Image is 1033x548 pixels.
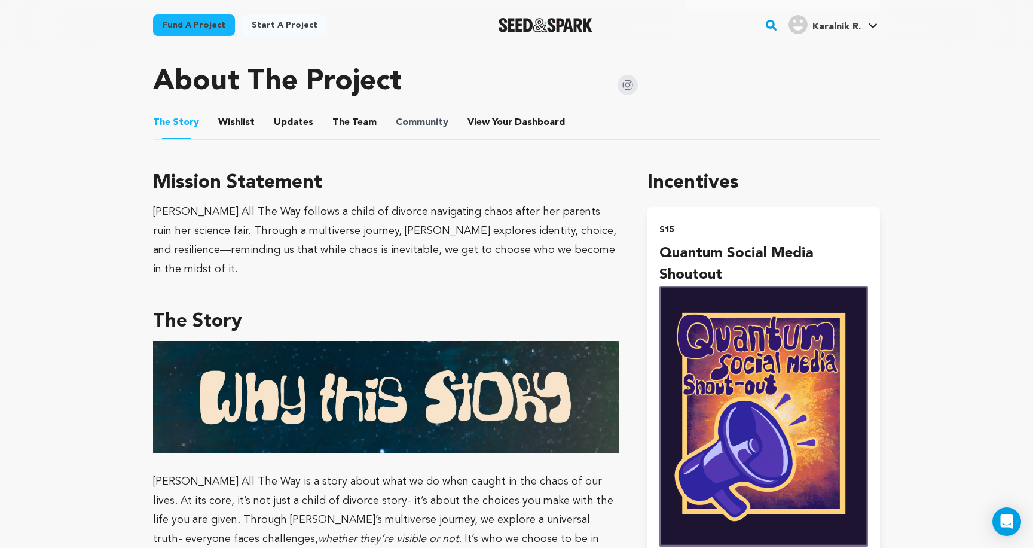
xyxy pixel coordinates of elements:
h1: Incentives [647,169,880,197]
h2: $15 [659,221,868,238]
img: 1755301893-WTS_blue_offwhite.PNG [153,341,619,453]
h1: About The Project [153,68,402,96]
div: Karalnik R.'s Profile [788,15,861,34]
span: Karalnik R.'s Profile [786,13,880,38]
span: Team [332,115,377,130]
span: Updates [274,115,313,130]
a: Start a project [242,14,327,36]
em: whether they’re visible or not [318,534,459,544]
div: [PERSON_NAME] All The Way follows a child of divorce navigating chaos after her parents ruin her ... [153,202,619,279]
div: Open Intercom Messenger [992,507,1021,536]
span: Community [396,115,448,130]
img: Seed&Spark Instagram Icon [618,75,638,95]
span: The [153,115,170,130]
img: user.png [788,15,808,34]
span: Karalnik R. [812,22,861,32]
span: Story [153,115,199,130]
span: Dashboard [515,115,565,130]
a: ViewYourDashboard [467,115,567,130]
img: incentive [659,286,868,547]
h4: Quantum Social Media Shoutout [659,243,868,286]
a: Seed&Spark Homepage [499,18,592,32]
h3: Mission Statement [153,169,619,197]
a: Karalnik R.'s Profile [786,13,880,34]
span: Your [467,115,567,130]
span: Wishlist [218,115,255,130]
span: The [332,115,350,130]
img: Seed&Spark Logo Dark Mode [499,18,592,32]
a: Fund a project [153,14,235,36]
h3: The Story [153,308,619,336]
